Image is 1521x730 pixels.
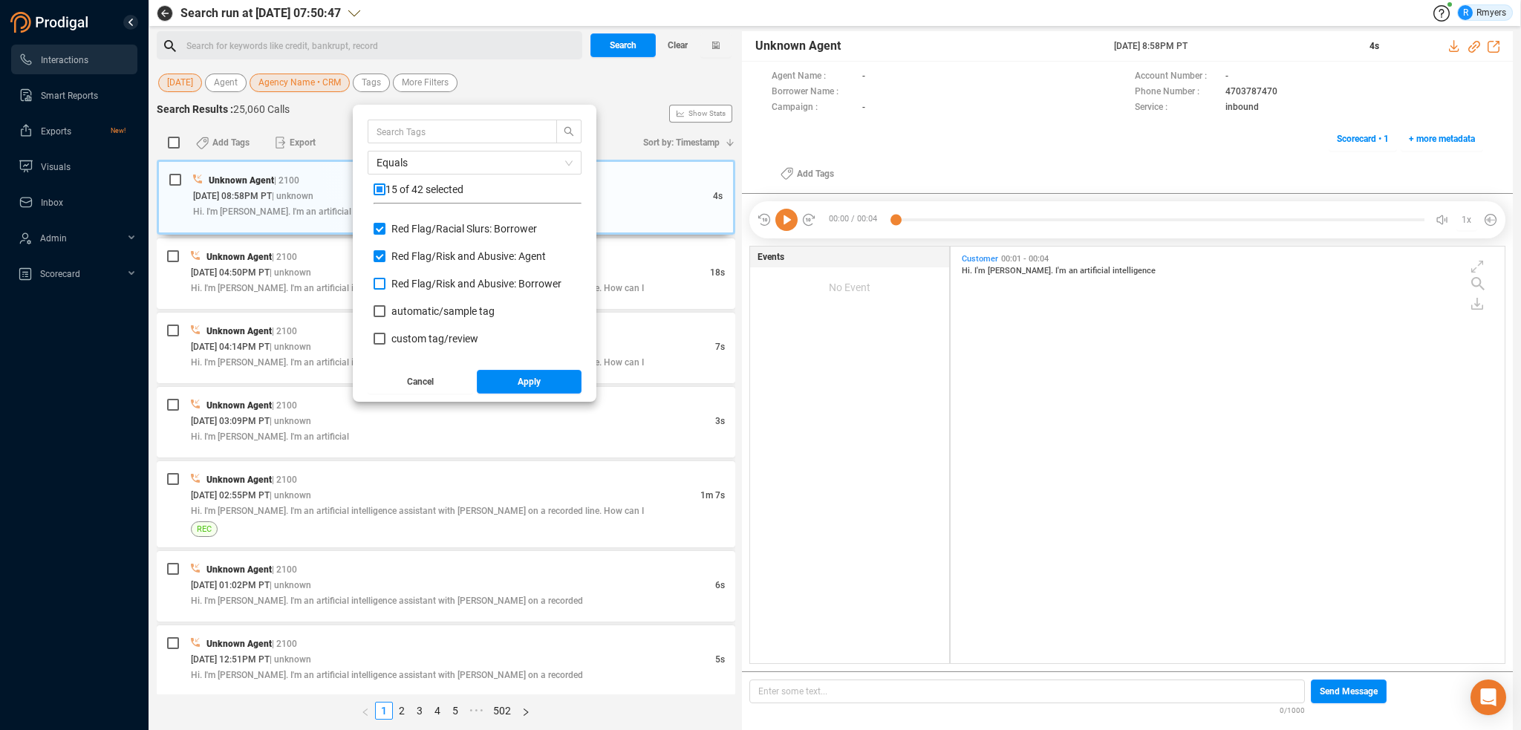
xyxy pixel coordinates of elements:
span: [DATE] [167,74,193,92]
span: Campaign : [772,100,855,116]
button: Search [590,33,656,57]
span: 00:00 / 00:04 [816,209,896,231]
button: Send Message [1311,680,1387,703]
li: Smart Reports [11,80,137,110]
span: Unknown Agent [206,326,272,336]
a: 3 [411,703,428,719]
a: 502 [489,703,515,719]
span: artificial [1080,266,1113,276]
div: Unknown Agent| 2100[DATE] 01:02PM PT| unknown6sHi. I'm [PERSON_NAME]. I'm an artificial intellige... [157,551,735,622]
span: Hi. I'm [PERSON_NAME]. I'm an artificial intelligence assistant with [PERSON_NAME] on a recorded [191,596,583,606]
span: Hi. I'm [PERSON_NAME]. I'm an artificial intelligence assistant with [PERSON_NAME] on a recorded ... [191,283,644,293]
span: Add Tags [797,162,834,186]
span: Sort by: Timestamp [643,131,720,154]
a: 2 [394,703,410,719]
button: Add Tags [772,162,843,186]
span: Agent Name : [772,69,855,85]
button: Sort by: Timestamp [634,131,735,154]
span: Clear [668,33,688,57]
span: Admin [40,233,67,244]
span: Unknown Agent [206,639,272,649]
button: Agency Name • CRM [250,74,350,92]
span: Hi. [962,266,974,276]
span: 4703787470 [1225,85,1277,100]
span: Interactions [41,55,88,65]
span: | unknown [270,267,311,278]
span: Inbox [41,198,63,208]
span: [DATE] 08:58PM PT [193,191,272,201]
span: Phone Number : [1135,85,1218,100]
li: 3 [411,702,429,720]
button: Agent [205,74,247,92]
span: Search run at [DATE] 07:50:47 [180,4,341,22]
a: ExportsNew! [19,116,126,146]
span: [DATE] 01:02PM PT [191,580,270,590]
span: | unknown [270,580,311,590]
span: 4s [1369,41,1379,51]
button: Apply [477,370,582,394]
a: 5 [447,703,463,719]
span: Red Flag/ Racial Slurs: Borrower [391,223,537,235]
li: 2 [393,702,411,720]
span: | unknown [270,490,311,501]
span: R [1463,5,1468,20]
span: | 2100 [274,175,299,186]
span: [DATE] 8:58PM PT [1114,39,1352,53]
span: Show Stats [688,25,726,203]
span: left [361,708,370,717]
a: Visuals [19,151,126,181]
span: Exports [41,126,71,137]
span: [DATE] 04:14PM PT [191,342,270,352]
button: Clear [656,33,700,57]
div: Open Intercom Messenger [1470,680,1506,715]
span: automatic/ sample tag [391,305,495,317]
span: Unknown Agent [206,475,272,485]
span: Export [290,131,316,154]
span: Unknown Agent [206,252,272,262]
div: grid [374,216,582,359]
div: Unknown Agent| 2100[DATE] 04:14PM PT| unknown7sHi. I'm [PERSON_NAME]. I'm an artificial intellige... [157,313,735,383]
span: 5s [715,654,725,665]
li: Next Page [516,702,535,720]
img: prodigal-logo [10,12,92,33]
span: I'm [974,266,988,276]
span: ••• [464,702,488,720]
span: Hi. I'm [PERSON_NAME]. I'm an artificial intelligence assistant with [PERSON_NAME] on a recorded ... [191,506,644,516]
span: Unknown Agent [206,564,272,575]
button: left [356,702,375,720]
span: search [557,126,581,137]
input: Search Tags [377,123,534,140]
span: [DATE] 12:51PM PT [191,654,270,665]
span: Equals [377,151,573,174]
span: Cancel [407,370,434,394]
span: Unknown Agent [755,37,841,55]
span: Add Tags [212,131,250,154]
div: grid [958,250,1505,662]
li: Previous Page [356,702,375,720]
button: right [516,702,535,720]
span: Agent [214,74,238,92]
span: [PERSON_NAME]. [988,266,1055,276]
button: Export [266,131,325,154]
span: [DATE] 03:09PM PT [191,416,270,426]
span: I'm [1055,266,1069,276]
div: No Event [750,267,949,307]
span: | 2100 [272,564,297,575]
span: More Filters [402,74,449,92]
li: 5 [446,702,464,720]
a: Smart Reports [19,80,126,110]
span: Search Results : [157,103,233,115]
div: Unknown Agent| 2100[DATE] 08:58PM PT| unknown4sHi. I'm [PERSON_NAME]. I'm an artificial intelligence [157,160,735,235]
button: Scorecard • 1 [1329,127,1397,151]
a: Inbox [19,187,126,217]
span: - [862,100,865,116]
span: 1m 7s [700,490,725,501]
span: 1x [1462,208,1471,232]
span: | unknown [270,342,311,352]
span: REC [197,522,212,536]
div: Unknown Agent| 2100[DATE] 12:51PM PT| unknown5sHi. I'm [PERSON_NAME]. I'm an artificial intellige... [157,625,735,696]
button: Add Tags [187,131,258,154]
button: [DATE] [158,74,202,92]
button: More Filters [393,74,457,92]
span: Smart Reports [41,91,98,101]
